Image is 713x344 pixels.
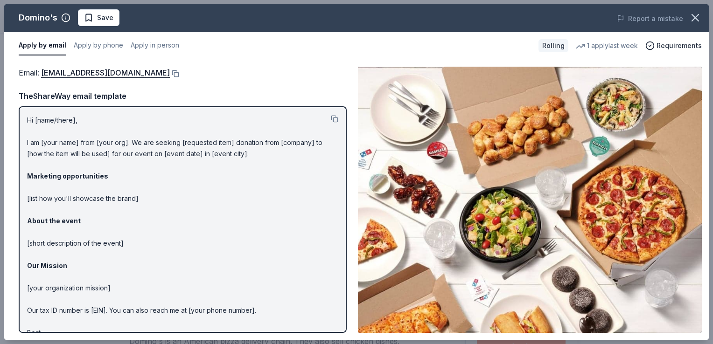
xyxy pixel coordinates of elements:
[27,261,67,269] strong: Our Mission
[19,36,66,55] button: Apply by email
[74,36,123,55] button: Apply by phone
[657,40,702,51] span: Requirements
[78,9,119,26] button: Save
[27,172,108,180] strong: Marketing opportunities
[576,40,638,51] div: 1 apply last week
[19,68,170,77] span: Email :
[19,90,347,102] div: TheShareWay email template
[538,39,568,52] div: Rolling
[617,13,683,24] button: Report a mistake
[358,67,702,333] img: Image for Domino's
[19,10,57,25] div: Domino's
[27,217,81,225] strong: About the event
[97,12,113,23] span: Save
[645,40,702,51] button: Requirements
[41,67,170,79] a: [EMAIL_ADDRESS][DOMAIN_NAME]
[131,36,179,55] button: Apply in person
